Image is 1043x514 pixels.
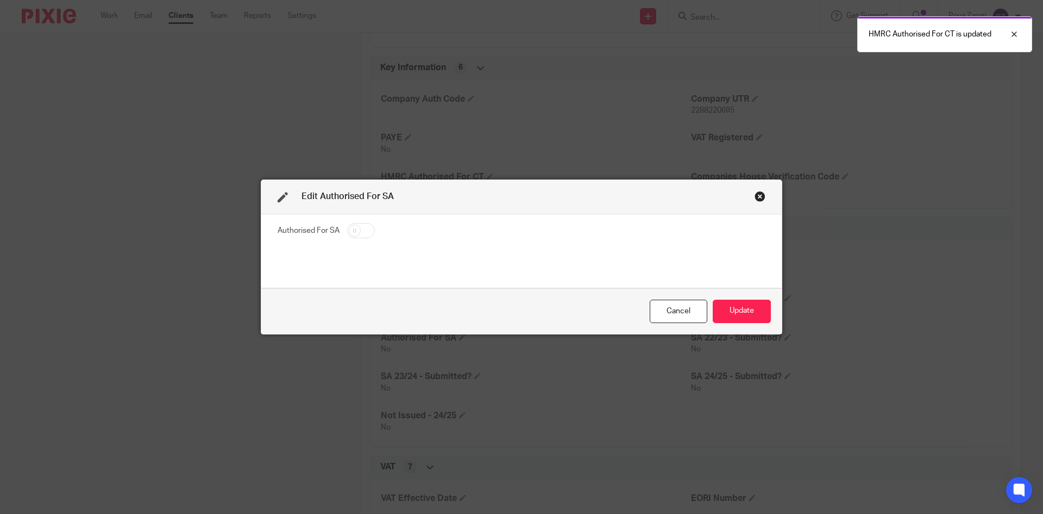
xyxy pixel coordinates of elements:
div: Close this dialog window [755,191,765,202]
label: Authorised For SA [278,225,340,236]
div: Close this dialog window [650,300,707,323]
p: HMRC Authorised For CT is updated [869,29,991,40]
button: Update [713,300,771,323]
span: Edit Authorised For SA [301,192,394,201]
